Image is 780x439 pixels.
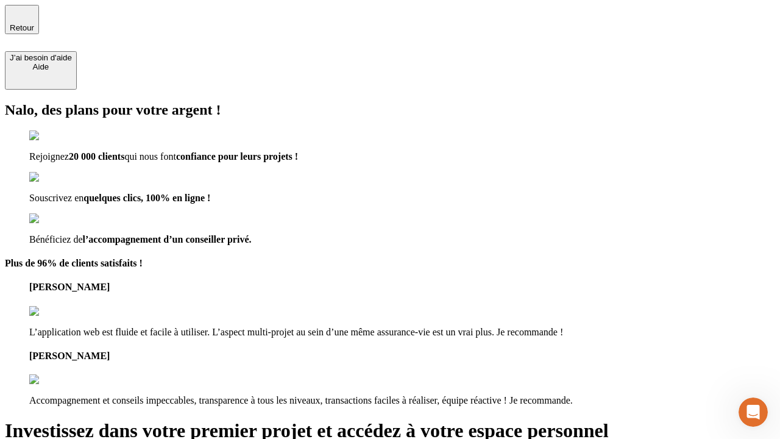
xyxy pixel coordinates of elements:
button: Retour [5,5,39,34]
span: l’accompagnement d’un conseiller privé. [83,234,252,244]
span: quelques clics, 100% en ligne ! [83,193,210,203]
h4: [PERSON_NAME] [29,282,775,293]
p: Accompagnement et conseils impeccables, transparence à tous les niveaux, transactions faciles à r... [29,395,775,406]
h2: Nalo, des plans pour votre argent ! [5,102,775,118]
p: L’application web est fluide et facile à utiliser. L’aspect multi-projet au sein d’une même assur... [29,327,775,338]
span: Bénéficiez de [29,234,83,244]
h4: [PERSON_NAME] [29,351,775,362]
div: Aide [10,62,72,71]
span: qui nous font [124,151,175,162]
h4: Plus de 96% de clients satisfaits ! [5,258,775,269]
span: confiance pour leurs projets ! [176,151,298,162]
img: reviews stars [29,306,90,317]
button: J’ai besoin d'aideAide [5,51,77,90]
iframe: Intercom live chat [739,398,768,427]
span: Souscrivez en [29,193,83,203]
span: Rejoignez [29,151,69,162]
span: Retour [10,23,34,32]
span: 20 000 clients [69,151,125,162]
img: checkmark [29,213,82,224]
img: checkmark [29,130,82,141]
img: reviews stars [29,374,90,385]
div: J’ai besoin d'aide [10,53,72,62]
img: checkmark [29,172,82,183]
